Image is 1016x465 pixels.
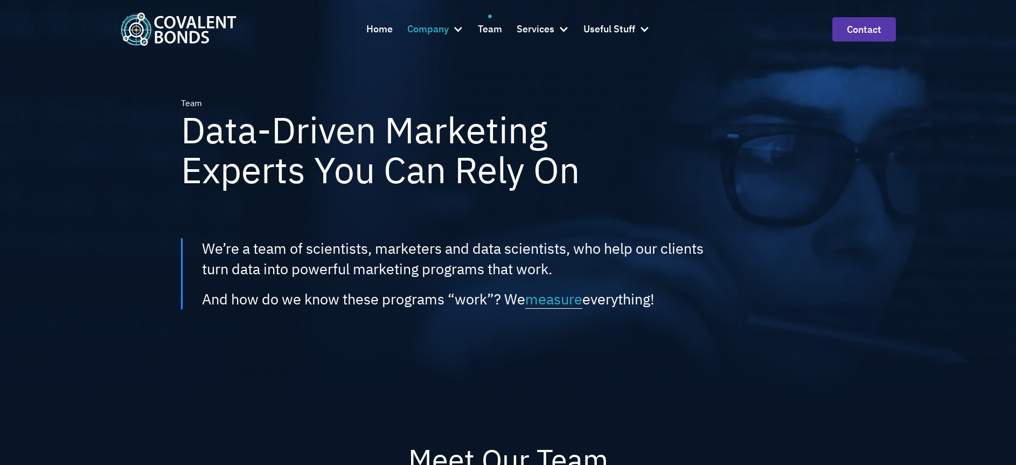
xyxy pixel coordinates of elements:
img: Covalent Bonds White / Teal Logo [120,12,236,45]
div: Services [517,22,554,37]
iframe: Chat Widget [855,349,1016,465]
span: measure [525,289,582,309]
a: Team [478,15,502,44]
div: Company [407,15,463,44]
div: And how do we know these programs “work”? We everything! [202,289,655,309]
a: Home [366,15,393,44]
div: Home [366,22,393,37]
div: Team [478,22,502,37]
div: We’re a team of scientists, marketers and data scientists, who help our clients turn data into po... [202,238,705,279]
div: Useful Stuff [583,22,635,37]
div: Team [181,97,202,110]
a: contact [832,17,896,41]
a: home [120,12,236,45]
div: Company [407,22,449,37]
div: Services [517,15,569,44]
h1: Data-Driven Marketing Experts You Can Rely On [181,110,664,190]
div: Useful Stuff [583,15,650,44]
